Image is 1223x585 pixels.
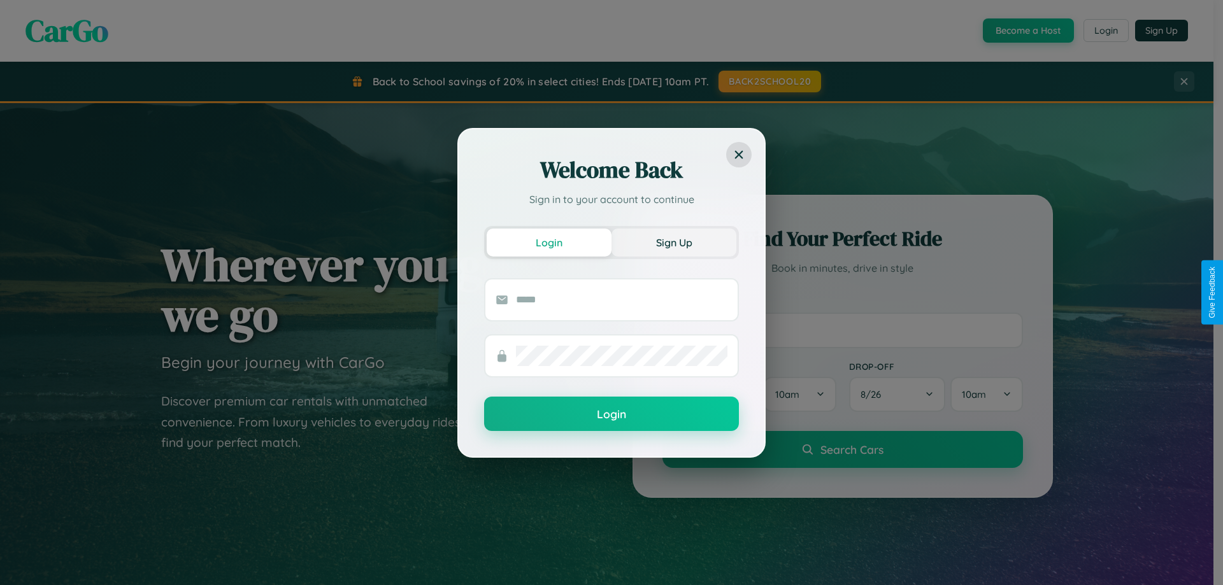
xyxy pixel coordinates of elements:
[1208,267,1217,318] div: Give Feedback
[484,397,739,431] button: Login
[487,229,611,257] button: Login
[611,229,736,257] button: Sign Up
[484,192,739,207] p: Sign in to your account to continue
[484,155,739,185] h2: Welcome Back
